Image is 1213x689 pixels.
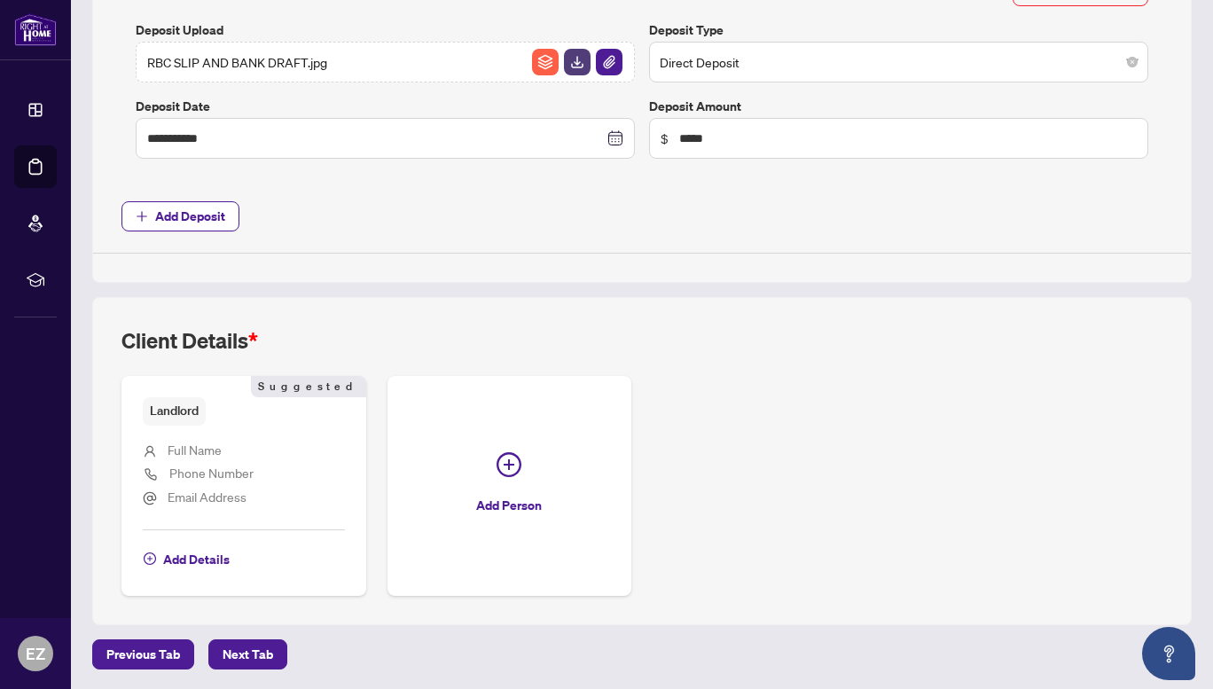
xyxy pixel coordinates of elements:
[143,397,206,425] span: Landlord
[649,97,1148,116] label: Deposit Amount
[14,13,57,46] img: logo
[144,552,156,565] span: plus-circle
[168,442,222,458] span: Full Name
[92,639,194,669] button: Previous Tab
[147,52,327,72] span: RBC SLIP AND BANK DRAFT.jpg
[121,326,258,355] h2: Client Details
[476,491,542,520] span: Add Person
[1142,627,1195,680] button: Open asap
[136,20,635,40] label: Deposit Upload
[106,640,180,669] span: Previous Tab
[595,48,623,76] button: File Attachement
[155,202,225,231] span: Add Deposit
[26,641,45,666] span: EZ
[532,49,559,75] img: File Archive
[208,639,287,669] button: Next Tab
[143,544,231,575] button: Add Details
[121,201,239,231] button: Add Deposit
[1127,57,1138,67] span: close-circle
[136,97,635,116] label: Deposit Date
[136,210,148,223] span: plus
[223,640,273,669] span: Next Tab
[661,129,669,148] span: $
[564,49,591,75] img: File Download
[251,376,366,397] span: Suggested
[168,489,247,505] span: Email Address
[163,545,230,574] span: Add Details
[169,465,254,481] span: Phone Number
[660,45,1138,79] span: Direct Deposit
[497,452,521,477] span: plus-circle
[531,48,560,76] button: File Archive
[596,49,622,75] img: File Attachement
[563,48,591,76] button: File Download
[387,376,632,595] button: Add Person
[649,20,1148,40] label: Deposit Type
[136,42,635,82] span: RBC SLIP AND BANK DRAFT.jpgFile ArchiveFile DownloadFile Attachement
